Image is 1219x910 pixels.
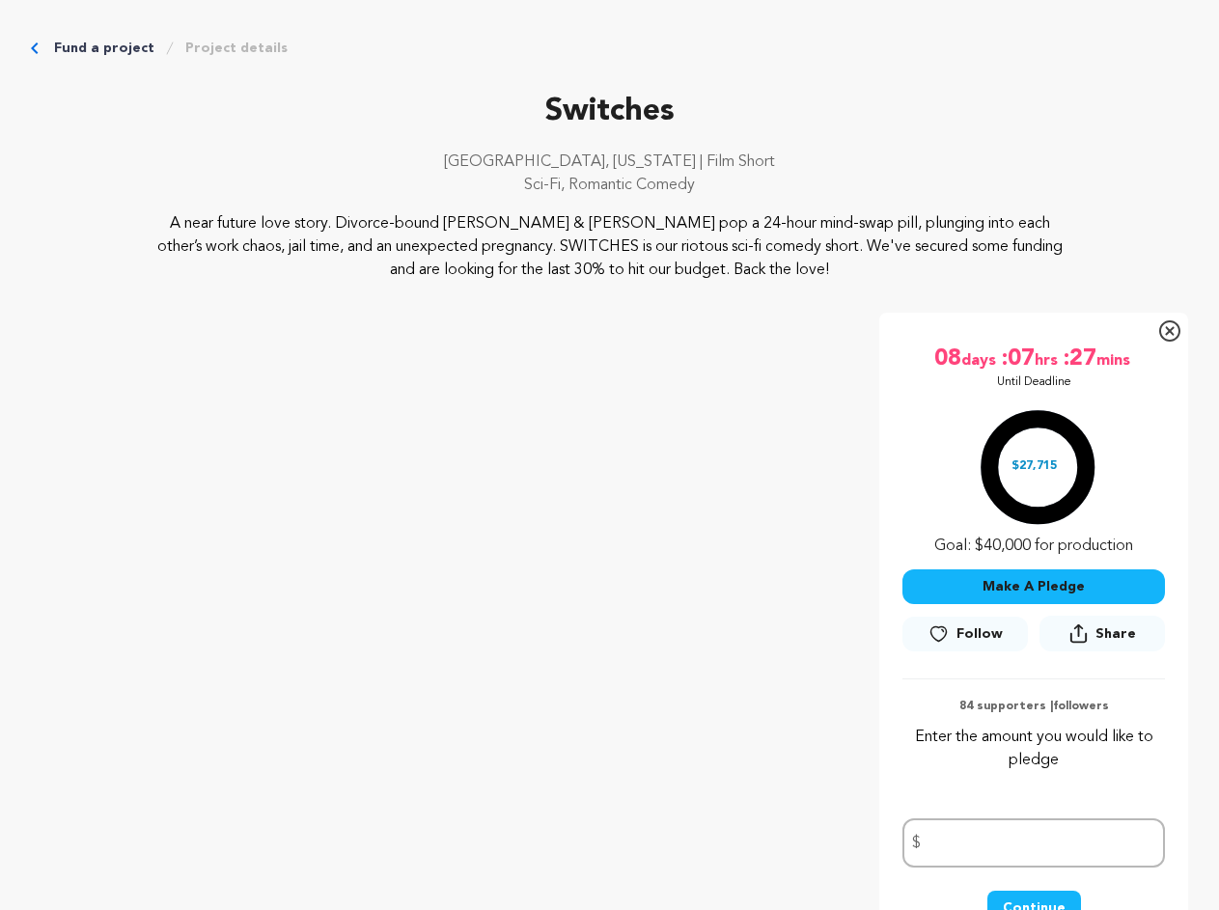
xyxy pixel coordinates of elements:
[1062,344,1096,374] span: :27
[31,39,1188,58] div: Breadcrumb
[997,374,1071,390] p: Until Deadline
[902,699,1165,714] p: 84 supporters | followers
[1000,344,1035,374] span: :07
[54,39,154,58] a: Fund a project
[902,726,1165,772] p: Enter the amount you would like to pledge
[912,832,921,855] span: $
[1039,616,1165,659] span: Share
[31,174,1188,197] p: Sci-Fi, Romantic Comedy
[1096,344,1134,374] span: mins
[902,617,1028,651] a: Follow
[185,39,288,58] a: Project details
[902,569,1165,604] button: Make A Pledge
[31,89,1188,135] p: Switches
[1095,624,1136,644] span: Share
[147,212,1072,282] p: A near future love story. Divorce-bound [PERSON_NAME] & [PERSON_NAME] pop a 24-hour mind-swap pil...
[934,344,961,374] span: 08
[1039,616,1165,651] button: Share
[31,151,1188,174] p: [GEOGRAPHIC_DATA], [US_STATE] | Film Short
[961,344,1000,374] span: days
[956,624,1003,644] span: Follow
[1035,344,1062,374] span: hrs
